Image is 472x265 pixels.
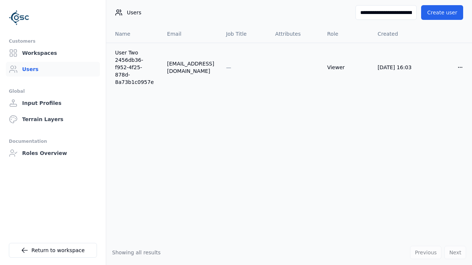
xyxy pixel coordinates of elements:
[6,112,100,127] a: Terrain Layers
[6,62,100,77] a: Users
[6,96,100,110] a: Input Profiles
[115,49,155,86] a: User Two 2456db36-f952-4f25-878d-8a73b1c0957e
[6,146,100,160] a: Roles Overview
[9,37,97,46] div: Customers
[9,137,97,146] div: Documentation
[127,9,141,16] span: Users
[9,243,97,258] a: Return to workspace
[372,25,423,43] th: Created
[167,60,214,75] div: [EMAIL_ADDRESS][DOMAIN_NAME]
[6,46,100,60] a: Workspaces
[269,25,321,43] th: Attributes
[9,87,97,96] div: Global
[106,25,161,43] th: Name
[327,64,366,71] div: Viewer
[161,25,220,43] th: Email
[9,7,29,28] img: Logo
[421,5,463,20] button: Create user
[220,25,269,43] th: Job Title
[226,64,231,70] span: —
[321,25,372,43] th: Role
[112,250,161,255] span: Showing all results
[378,64,417,71] div: [DATE] 16:03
